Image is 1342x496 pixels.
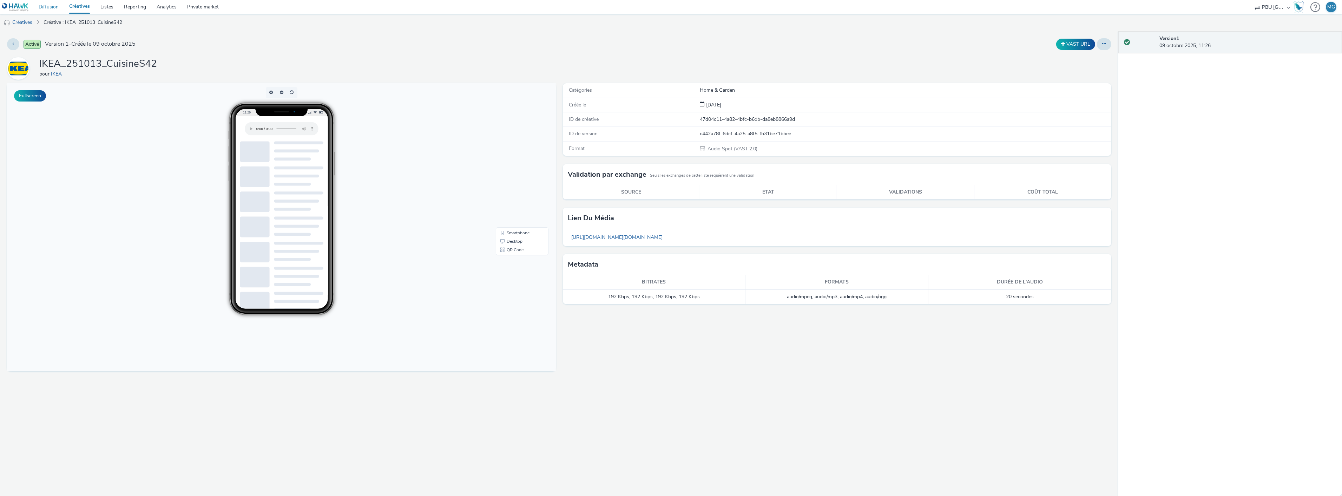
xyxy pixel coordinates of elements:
a: Hawk Academy [1294,1,1307,13]
span: ID de créative [569,116,599,123]
div: Dupliquer la créative en un VAST URL [1054,39,1097,50]
div: Home & Garden [700,87,1111,94]
span: QR Code [500,164,517,169]
th: Bitrates [563,275,746,289]
li: QR Code [490,162,540,171]
th: Formats [745,275,928,289]
span: Catégories [569,87,592,93]
span: Activé [24,40,41,49]
a: IKEA [7,65,32,72]
th: Source [563,185,700,200]
a: IKEA [51,71,65,77]
a: Créative : IKEA_251013_CuisineS42 [40,14,126,31]
span: Version 1 - Créée le 09 octobre 2025 [45,40,136,48]
img: IKEA [8,58,28,79]
th: Validations [837,185,974,200]
span: [DATE] [705,102,721,108]
img: audio [4,19,11,26]
span: Créée le [569,102,586,108]
span: Smartphone [500,148,522,152]
button: Fullscreen [14,90,46,102]
th: Coût total [974,185,1111,200]
div: Création 09 octobre 2025, 11:26 [705,102,721,109]
td: 20 secondes [928,290,1111,304]
span: Format [569,145,585,152]
h1: IKEA_251013_CuisineS42 [39,57,157,71]
h3: Metadata [568,259,599,270]
img: Hawk Academy [1294,1,1304,13]
button: VAST URL [1056,39,1095,50]
div: MG [1327,2,1335,12]
span: Desktop [500,156,515,160]
small: Seuls les exchanges de cette liste requièrent une validation [650,173,755,178]
span: ID de version [569,130,598,137]
div: c442a78f-6dcf-4a25-a8f5-fb31be71bbee [700,130,1111,137]
img: undefined Logo [2,3,29,12]
span: 11:26 [236,27,243,31]
a: [URL][DOMAIN_NAME][DOMAIN_NAME] [568,230,666,244]
h3: Validation par exchange [568,169,647,180]
td: 192 Kbps, 192 Kbps, 192 Kbps, 192 Kbps [563,290,746,304]
li: Desktop [490,154,540,162]
div: 09 octobre 2025, 11:26 [1159,35,1336,50]
th: Durée de l'audio [928,275,1111,289]
li: Smartphone [490,145,540,154]
th: Etat [700,185,837,200]
td: audio/mpeg, audio/mp3, audio/mp4, audio/ogg [745,290,928,304]
h3: Lien du média [568,213,614,223]
span: Audio Spot (VAST 2.0) [707,145,757,152]
div: 47d04c11-4a82-4bfc-b6db-da8eb8866a9d [700,116,1111,123]
span: pour [39,71,51,77]
strong: Version 1 [1159,35,1179,42]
